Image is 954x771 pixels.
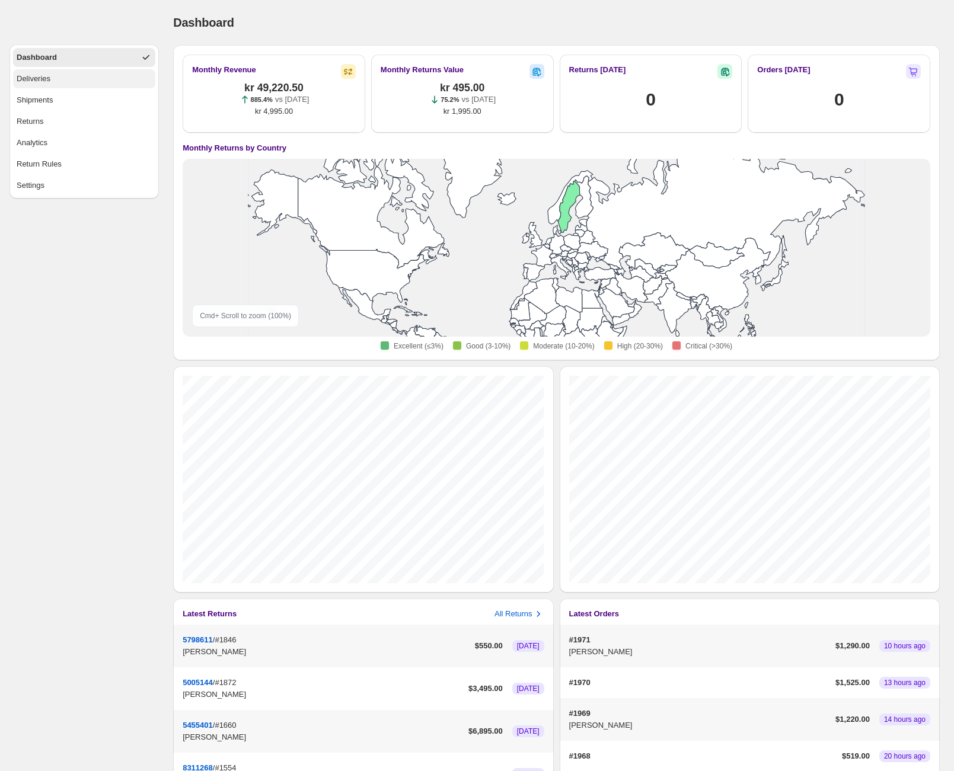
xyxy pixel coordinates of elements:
[842,750,870,762] p: $ 519.00
[183,689,464,700] p: [PERSON_NAME]
[17,73,50,85] div: Deliveries
[381,64,464,76] h2: Monthly Returns Value
[757,64,810,76] h2: Orders [DATE]
[517,641,540,651] span: [DATE]
[244,82,304,94] span: kr 49,220.50
[13,133,155,152] button: Analytics
[569,677,831,689] p: #1970
[468,683,503,695] p: $ 3,495.00
[183,142,286,154] h4: Monthly Returns by Country
[17,52,57,63] div: Dashboard
[884,715,926,724] span: 14 hours ago
[685,341,732,351] span: Critical (>30%)
[183,677,464,700] div: /
[569,646,831,658] p: [PERSON_NAME]
[215,678,236,687] span: #1872
[183,635,213,644] button: 5798611
[835,640,870,652] p: $ 1,290.00
[569,608,620,620] h3: Latest Orders
[215,635,236,644] span: #1846
[215,721,236,730] span: #1660
[17,158,62,170] div: Return Rules
[494,608,532,620] h3: All Returns
[183,608,237,620] h3: Latest Returns
[884,641,926,651] span: 10 hours ago
[275,94,310,105] p: vs [DATE]
[17,180,44,191] div: Settings
[617,341,663,351] span: High (20-30%)
[494,608,544,620] button: All Returns
[17,94,53,106] div: Shipments
[440,82,484,94] span: kr 495.00
[13,48,155,67] button: Dashboard
[183,721,213,730] button: 5455401
[884,678,926,687] span: 13 hours ago
[183,731,464,743] p: [PERSON_NAME]
[517,727,540,736] span: [DATE]
[466,341,510,351] span: Good (3-10%)
[569,708,831,719] p: #1969
[884,751,926,761] span: 20 hours ago
[13,155,155,174] button: Return Rules
[13,176,155,195] button: Settings
[17,116,44,127] div: Returns
[475,640,503,652] p: $ 550.00
[251,96,273,103] span: 885.4%
[835,714,870,725] p: $ 1,220.00
[13,91,155,110] button: Shipments
[441,96,459,103] span: 75.2%
[183,678,213,687] button: 5005144
[835,677,870,689] p: $ 1,525.00
[444,105,481,117] span: kr 1,995.00
[462,94,496,105] p: vs [DATE]
[17,137,47,149] div: Analytics
[183,646,470,658] p: [PERSON_NAME]
[468,725,503,737] p: $ 6,895.00
[517,684,540,693] span: [DATE]
[255,105,293,117] span: kr 4,995.00
[569,719,831,731] p: [PERSON_NAME]
[533,341,594,351] span: Moderate (10-20%)
[183,719,464,743] div: /
[13,112,155,131] button: Returns
[834,88,844,111] h1: 0
[13,69,155,88] button: Deliveries
[646,88,655,111] h1: 0
[192,305,299,327] div: Cmd + Scroll to zoom ( 100 %)
[569,634,831,646] p: #1971
[569,750,837,762] p: #1968
[183,634,470,658] div: /
[173,16,234,29] span: Dashboard
[192,64,256,76] h2: Monthly Revenue
[569,64,626,76] h2: Returns [DATE]
[394,341,444,351] span: Excellent (≤3%)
